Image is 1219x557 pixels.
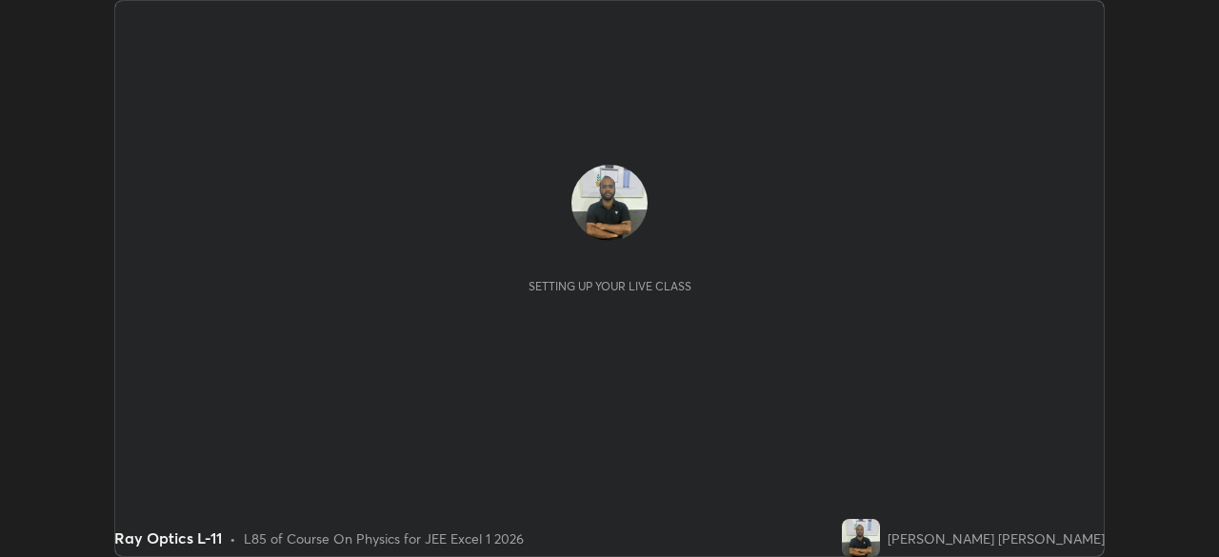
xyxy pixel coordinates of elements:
[571,165,648,241] img: e04d73a994264d18b7f449a5a63260c4.jpg
[244,528,524,548] div: L85 of Course On Physics for JEE Excel 1 2026
[529,279,691,293] div: Setting up your live class
[230,528,236,548] div: •
[114,527,222,549] div: Ray Optics L-11
[842,519,880,557] img: e04d73a994264d18b7f449a5a63260c4.jpg
[888,528,1105,548] div: [PERSON_NAME] [PERSON_NAME]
